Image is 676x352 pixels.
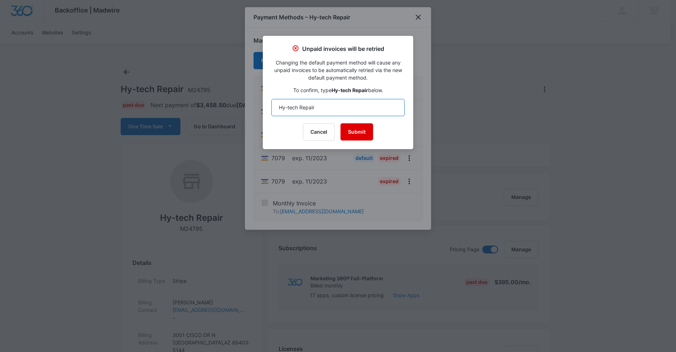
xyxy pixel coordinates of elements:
button: Submit [341,123,373,141]
p: Unpaid invoices will be retried [302,44,384,53]
p: Changing the default payment method will cause any unpaid invoices to be automatically retried vi... [271,59,405,81]
input: Hy-tech Repair [271,99,405,116]
button: Cancel [303,123,335,141]
strong: Hy-tech Repair [332,87,368,93]
p: To confirm, type below. [271,86,405,94]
